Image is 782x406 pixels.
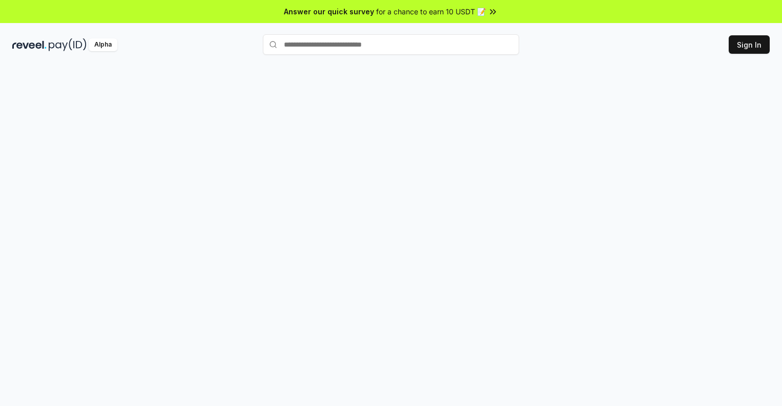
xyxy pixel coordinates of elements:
[729,35,770,54] button: Sign In
[376,6,486,17] span: for a chance to earn 10 USDT 📝
[12,38,47,51] img: reveel_dark
[49,38,87,51] img: pay_id
[284,6,374,17] span: Answer our quick survey
[89,38,117,51] div: Alpha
